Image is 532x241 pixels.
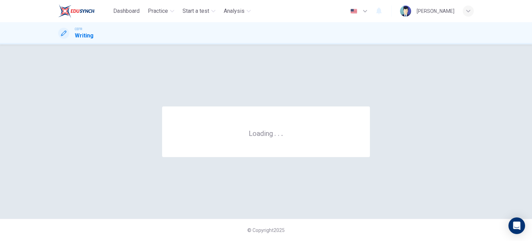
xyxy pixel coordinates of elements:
div: Open Intercom Messenger [508,217,525,234]
h1: Writing [75,32,94,40]
span: CEFR [75,27,82,32]
h6: . [274,127,276,138]
img: Profile picture [400,6,411,17]
span: Practice [148,7,168,15]
img: en [349,9,358,14]
h6: Loading [249,129,283,138]
span: Start a test [183,7,209,15]
div: [PERSON_NAME] [417,7,454,15]
span: © Copyright 2025 [247,227,285,233]
button: Analysis [221,5,254,17]
span: Analysis [224,7,245,15]
button: Practice [145,5,177,17]
a: EduSynch logo [58,4,110,18]
img: EduSynch logo [58,4,95,18]
button: Dashboard [110,5,142,17]
button: Start a test [180,5,218,17]
h6: . [281,127,283,138]
h6: . [277,127,280,138]
span: Dashboard [113,7,140,15]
